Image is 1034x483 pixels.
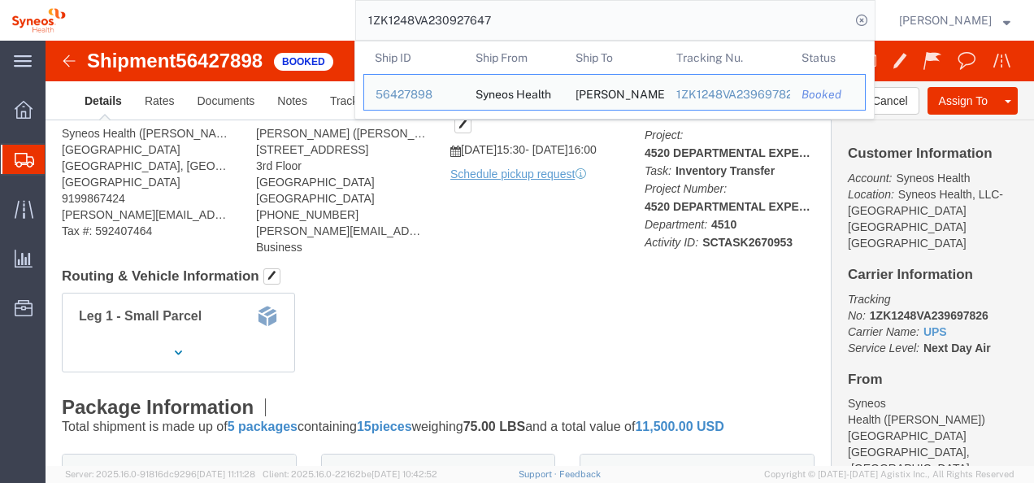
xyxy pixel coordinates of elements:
iframe: FS Legacy Container [46,41,1034,466]
div: 1ZK1248VA239697826 [676,86,780,103]
th: Ship From [464,41,565,74]
a: Feedback [559,469,601,479]
input: Search for shipment number, reference number [356,1,850,40]
div: 56427898 [376,86,453,103]
th: Tracking Nu. [665,41,791,74]
span: [DATE] 11:11:28 [197,469,255,479]
th: Ship ID [363,41,464,74]
span: Client: 2025.16.0-22162be [263,469,437,479]
div: Ayman Abboud [576,75,654,110]
button: [PERSON_NAME] [898,11,1011,30]
th: Status [790,41,866,74]
th: Ship To [564,41,665,74]
table: Search Results [363,41,874,119]
img: logo [11,8,66,33]
span: Mohit Kapoor [899,11,992,29]
span: Copyright © [DATE]-[DATE] Agistix Inc., All Rights Reserved [764,468,1014,481]
a: Support [519,469,559,479]
span: [DATE] 10:42:52 [371,469,437,479]
div: Booked [802,86,854,103]
div: Syneos Health [476,75,551,110]
span: Server: 2025.16.0-91816dc9296 [65,469,255,479]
